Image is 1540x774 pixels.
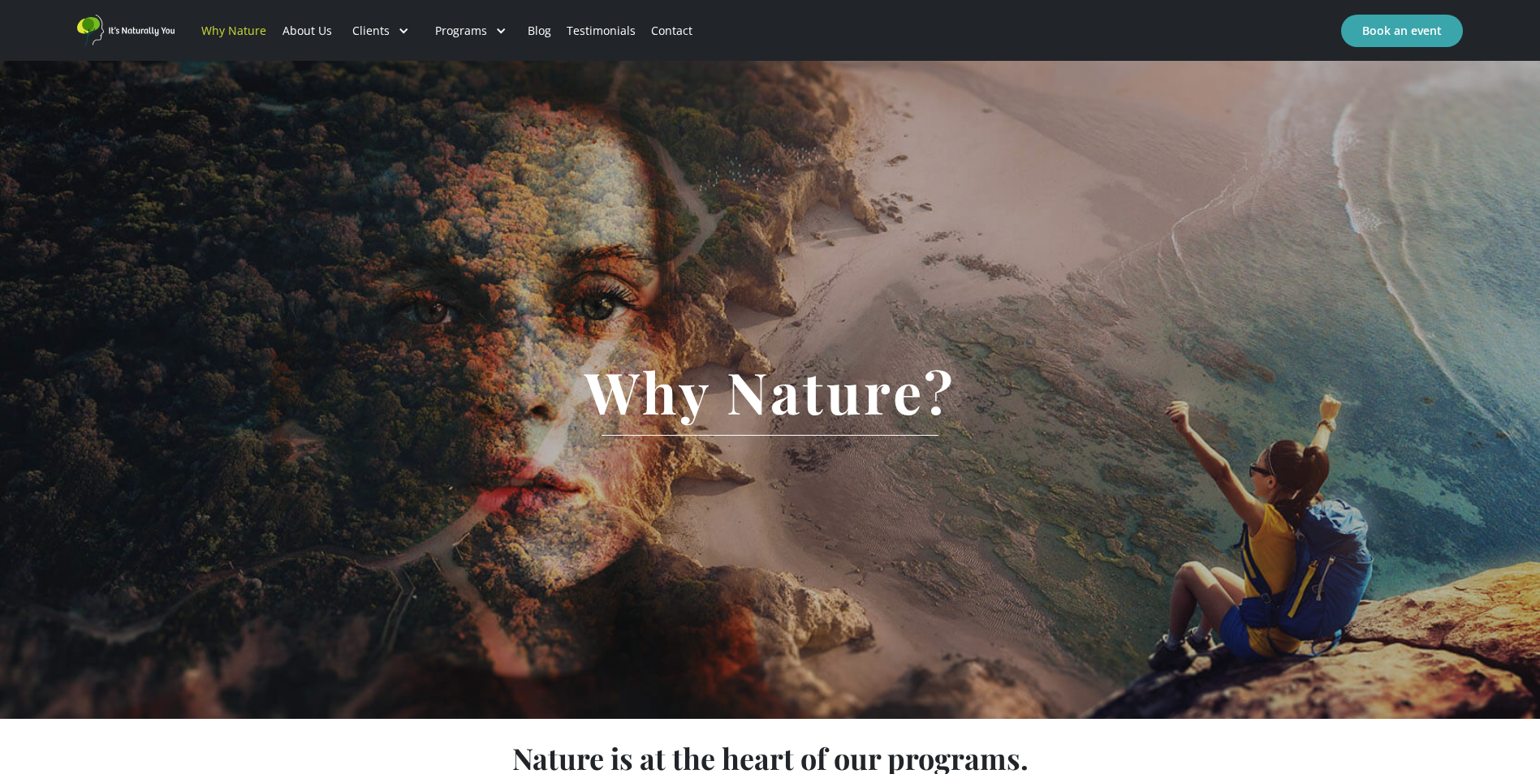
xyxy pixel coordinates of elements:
a: About Us [274,3,339,58]
a: Why Nature [194,3,274,58]
a: Contact [644,3,701,58]
a: home [77,15,175,46]
div: Programs [422,3,520,58]
div: Clients [352,23,390,39]
a: Book an event [1341,15,1463,47]
div: Clients [339,3,422,58]
h1: Why Nature? [560,360,981,423]
a: Testimonials [559,3,643,58]
a: Blog [520,3,559,58]
div: Programs [435,23,487,39]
